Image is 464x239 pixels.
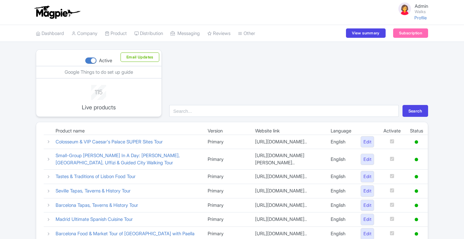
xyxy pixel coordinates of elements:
td: Primary [203,212,250,227]
a: Admin Walks [393,1,428,16]
a: Dashboard [36,25,64,42]
td: Activate [379,127,405,135]
a: Edit [361,154,374,165]
td: English [326,212,356,227]
a: Messaging [170,25,200,42]
td: [URL][DOMAIN_NAME].. [250,212,326,227]
td: Primary [203,149,250,170]
img: avatar_key_member-9c1dde93af8b07d7383eb8b5fb890c87.png [397,1,412,16]
a: Reviews [207,25,230,42]
button: Search [402,105,428,117]
td: [URL][DOMAIN_NAME].. [250,170,326,184]
a: Subscription [393,28,428,38]
a: Other [238,25,255,42]
a: Edit [361,185,374,197]
a: Barcelona Tapas, Taverns & History Tour [56,202,138,208]
a: Tastes & Traditions of Lisbon Food Tour [56,173,136,179]
td: English [326,170,356,184]
td: Primary [203,198,250,212]
a: Distribution [134,25,163,42]
div: Active [99,57,112,64]
td: English [326,135,356,149]
td: Status [405,127,428,135]
a: Edit [361,136,374,148]
td: Product name [51,127,203,135]
p: Live products [73,103,124,112]
small: Walks [415,10,428,14]
td: English [326,198,356,212]
td: [URL][DOMAIN_NAME].. [250,135,326,149]
td: Primary [203,170,250,184]
td: [URL][DOMAIN_NAME][PERSON_NAME].. [250,149,326,170]
a: Google Things to do set up guide [65,69,133,75]
td: Website link [250,127,326,135]
a: Edit [361,171,374,182]
input: Search... [169,105,399,117]
button: Email Updates [121,52,159,62]
td: Primary [203,135,250,149]
a: Madrid Ultimate Spanish Cuisine Tour [56,216,133,222]
a: Profile [414,15,427,20]
a: Colosseum & VIP Caesar's Palace SUPER Sites Tour [56,139,163,145]
a: Barcelona Food & Market Tour of [GEOGRAPHIC_DATA] with Paella [56,231,195,237]
td: Language [326,127,356,135]
a: Edit [361,214,374,225]
a: Small-Group [PERSON_NAME] In A Day: [PERSON_NAME], [GEOGRAPHIC_DATA], Uffizi & Guided City Walkin... [56,152,180,166]
a: Company [72,25,97,42]
a: Edit [361,200,374,211]
span: Admin [415,3,428,9]
td: [URL][DOMAIN_NAME].. [250,198,326,212]
td: English [326,149,356,170]
td: English [326,184,356,198]
td: Version [203,127,250,135]
a: Seville Tapas, Taverns & History Tour [56,188,131,194]
a: View summary [346,28,385,38]
img: logo-ab69f6fb50320c5b225c76a69d11143b.png [33,5,81,19]
td: [URL][DOMAIN_NAME].. [250,184,326,198]
div: 115 [73,85,124,97]
a: Product [105,25,127,42]
td: Primary [203,184,250,198]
